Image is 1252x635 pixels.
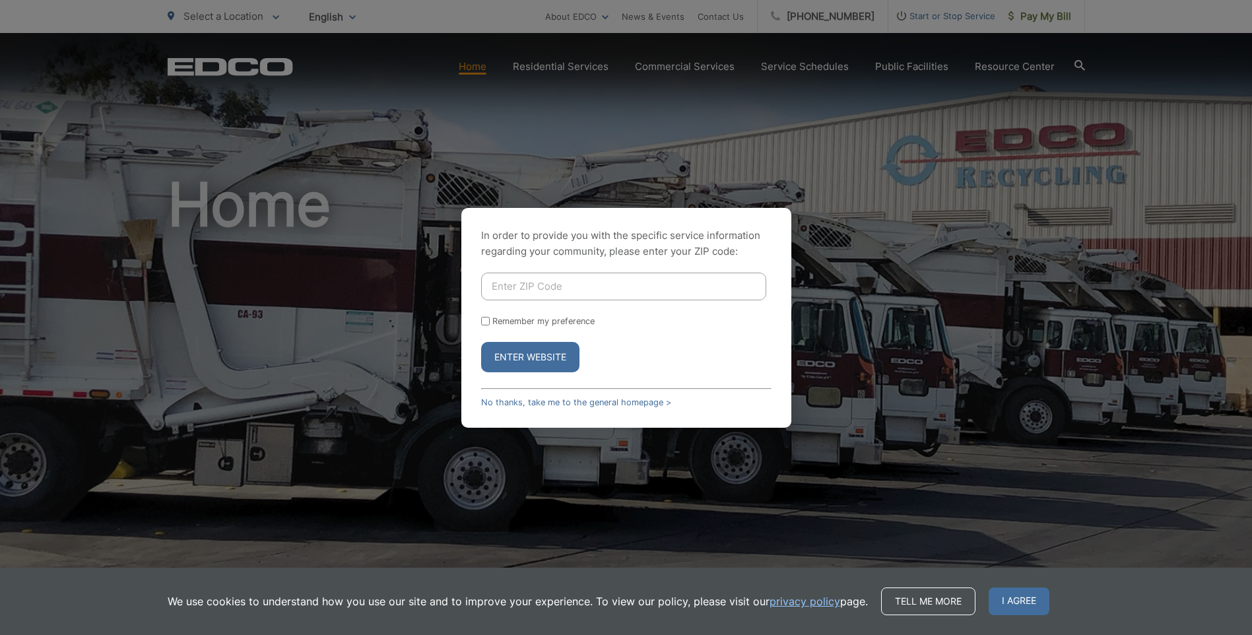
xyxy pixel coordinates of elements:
a: No thanks, take me to the general homepage > [481,397,671,407]
button: Enter Website [481,342,579,372]
input: Enter ZIP Code [481,273,766,300]
label: Remember my preference [492,316,595,326]
span: I agree [989,587,1049,615]
a: Tell me more [881,587,975,615]
p: We use cookies to understand how you use our site and to improve your experience. To view our pol... [168,593,868,609]
a: privacy policy [770,593,840,609]
p: In order to provide you with the specific service information regarding your community, please en... [481,228,772,259]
